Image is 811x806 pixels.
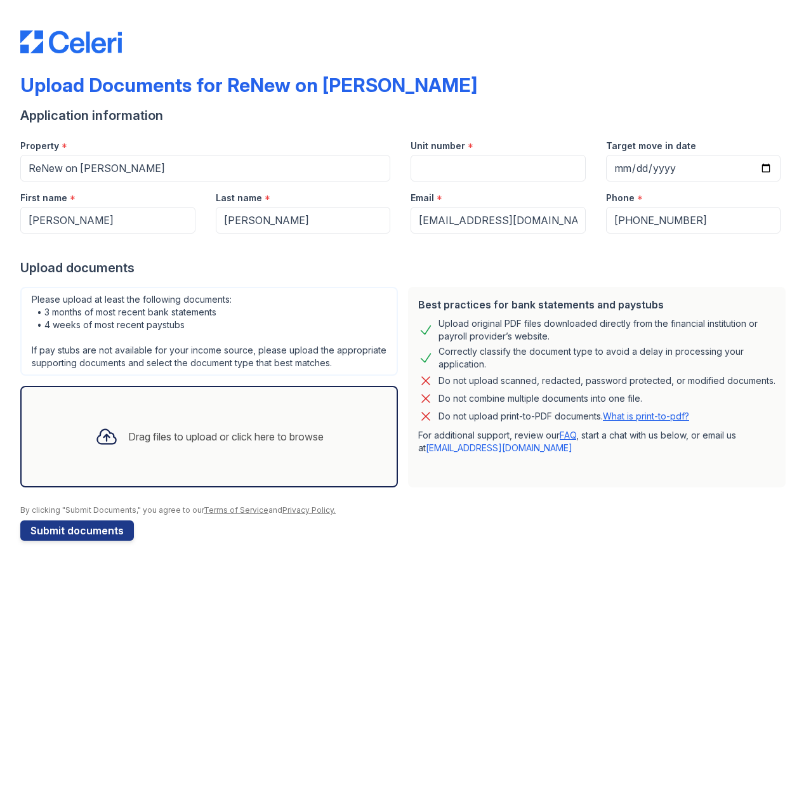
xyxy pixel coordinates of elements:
label: Email [411,192,434,204]
div: Upload original PDF files downloaded directly from the financial institution or payroll provider’... [438,317,775,343]
a: FAQ [560,430,576,440]
div: Upload documents [20,259,791,277]
label: First name [20,192,67,204]
a: [EMAIL_ADDRESS][DOMAIN_NAME] [426,442,572,453]
a: What is print-to-pdf? [603,411,689,421]
a: Privacy Policy. [282,505,336,515]
a: Terms of Service [204,505,268,515]
div: Application information [20,107,791,124]
div: Upload Documents for ReNew on [PERSON_NAME] [20,74,477,96]
label: Unit number [411,140,465,152]
img: CE_Logo_Blue-a8612792a0a2168367f1c8372b55b34899dd931a85d93a1a3d3e32e68fde9ad4.png [20,30,122,53]
button: Submit documents [20,520,134,541]
div: Correctly classify the document type to avoid a delay in processing your application. [438,345,775,371]
label: Property [20,140,59,152]
div: Drag files to upload or click here to browse [128,429,324,444]
label: Phone [606,192,635,204]
div: Please upload at least the following documents: • 3 months of most recent bank statements • 4 wee... [20,287,398,376]
div: By clicking "Submit Documents," you agree to our and [20,505,791,515]
p: Do not upload print-to-PDF documents. [438,410,689,423]
div: Do not combine multiple documents into one file. [438,391,642,406]
label: Target move in date [606,140,696,152]
div: Do not upload scanned, redacted, password protected, or modified documents. [438,373,775,388]
label: Last name [216,192,262,204]
p: For additional support, review our , start a chat with us below, or email us at [418,429,775,454]
div: Best practices for bank statements and paystubs [418,297,775,312]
